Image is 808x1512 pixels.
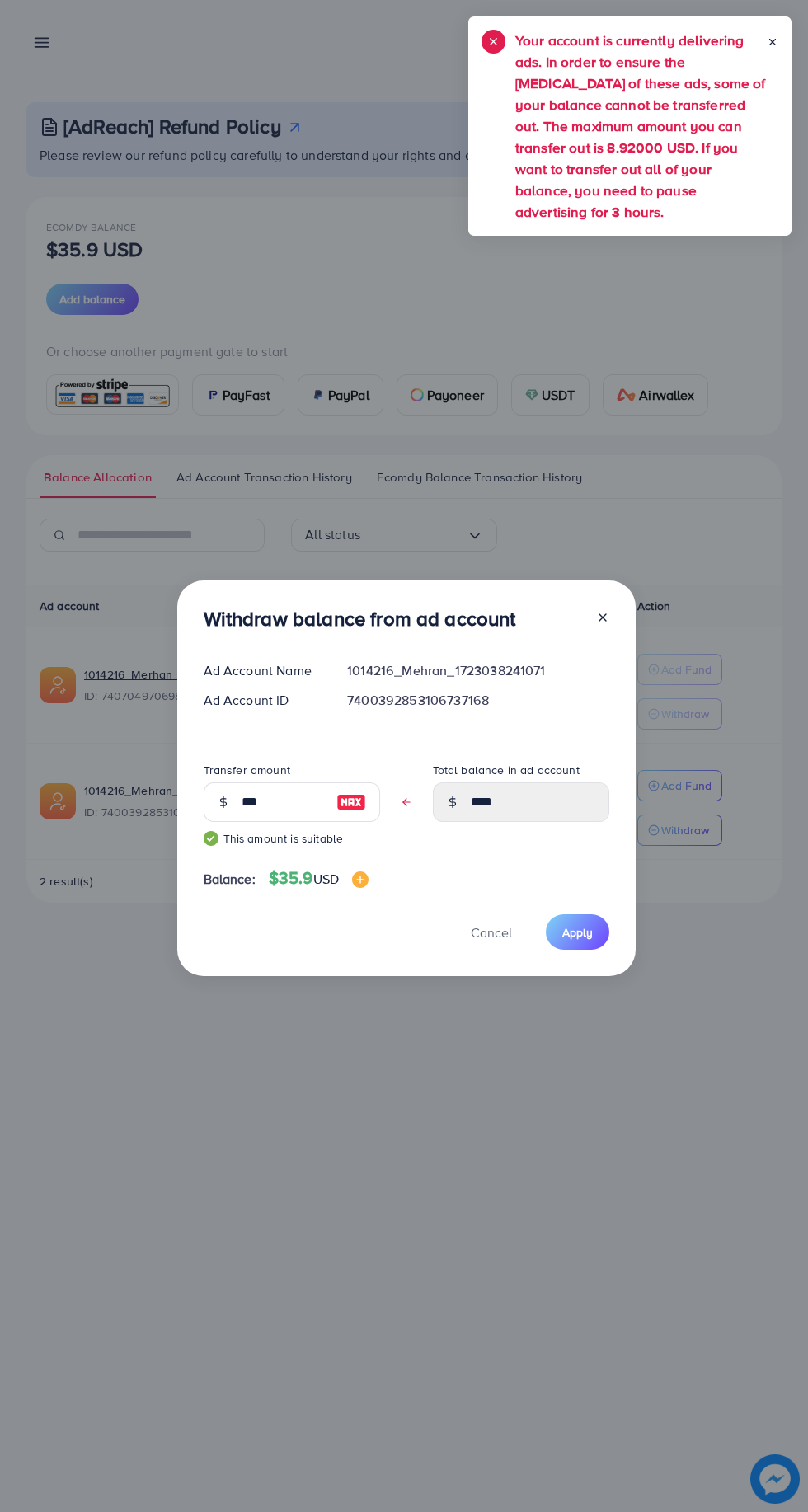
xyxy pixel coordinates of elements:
label: Transfer amount [204,762,290,778]
label: Total balance in ad account [433,762,580,778]
span: USD [313,870,339,888]
div: Ad Account ID [190,691,335,710]
img: guide [204,831,218,846]
div: 7400392853106737168 [334,691,622,710]
button: Cancel [450,914,533,950]
div: Ad Account Name [190,661,335,680]
img: image [336,792,366,812]
span: Cancel [471,923,512,941]
small: This amount is suitable [204,830,380,847]
h5: Your account is currently delivering ads. In order to ensure the [MEDICAL_DATA] of these ads, som... [515,30,767,223]
div: 1014216_Mehran_1723038241071 [334,661,622,680]
h4: $35.9 [269,868,369,889]
span: Apply [562,924,593,941]
span: Balance: [204,870,256,889]
h3: Withdraw balance from ad account [204,607,516,631]
img: image [352,871,369,888]
button: Apply [546,914,609,950]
